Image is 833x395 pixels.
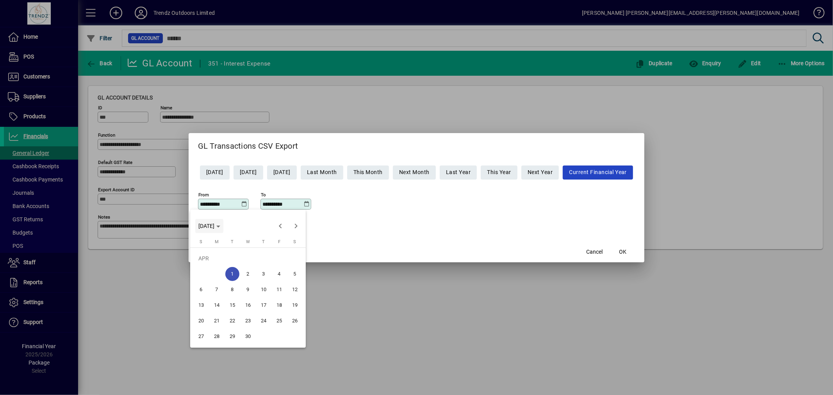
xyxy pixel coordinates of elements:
span: 4 [272,267,286,281]
button: Tue Apr 29 2025 [225,329,240,344]
button: Sat Apr 26 2025 [287,313,303,329]
button: Choose month and year [195,219,223,233]
span: S [200,239,203,244]
span: 2 [241,267,255,281]
span: [DATE] [198,223,214,229]
span: W [246,239,250,244]
span: 3 [257,267,271,281]
span: 20 [194,314,208,328]
button: Thu Apr 24 2025 [256,313,271,329]
button: Sun Apr 06 2025 [193,282,209,297]
td: APR [193,251,303,266]
button: Mon Apr 07 2025 [209,282,225,297]
button: Thu Apr 17 2025 [256,297,271,313]
span: 24 [257,314,271,328]
button: Next month [288,218,304,234]
button: Wed Apr 23 2025 [240,313,256,329]
button: Sun Apr 20 2025 [193,313,209,329]
button: Wed Apr 30 2025 [240,329,256,344]
button: Fri Apr 04 2025 [271,266,287,282]
button: Fri Apr 18 2025 [271,297,287,313]
span: 22 [225,314,239,328]
span: 12 [288,283,302,297]
button: Previous month [273,218,288,234]
span: 10 [257,283,271,297]
button: Tue Apr 08 2025 [225,282,240,297]
button: Mon Apr 28 2025 [209,329,225,344]
span: 18 [272,298,286,312]
span: 1 [225,267,239,281]
button: Sat Apr 12 2025 [287,282,303,297]
button: Wed Apr 02 2025 [240,266,256,282]
button: Fri Apr 11 2025 [271,282,287,297]
button: Sat Apr 05 2025 [287,266,303,282]
button: Tue Apr 01 2025 [225,266,240,282]
button: Mon Apr 21 2025 [209,313,225,329]
button: Sun Apr 27 2025 [193,329,209,344]
span: 13 [194,298,208,312]
span: 21 [210,314,224,328]
button: Tue Apr 15 2025 [225,297,240,313]
span: 28 [210,329,224,343]
span: 7 [210,283,224,297]
span: 9 [241,283,255,297]
span: 25 [272,314,286,328]
button: Sat Apr 19 2025 [287,297,303,313]
button: Fri Apr 25 2025 [271,313,287,329]
span: M [215,239,219,244]
span: 26 [288,314,302,328]
button: Wed Apr 16 2025 [240,297,256,313]
span: 29 [225,329,239,343]
button: Mon Apr 14 2025 [209,297,225,313]
span: 15 [225,298,239,312]
span: 17 [257,298,271,312]
span: 5 [288,267,302,281]
span: 8 [225,283,239,297]
span: 27 [194,329,208,343]
span: 11 [272,283,286,297]
button: Thu Apr 10 2025 [256,282,271,297]
button: Thu Apr 03 2025 [256,266,271,282]
span: T [231,239,234,244]
span: F [278,239,280,244]
span: 6 [194,283,208,297]
span: T [262,239,265,244]
button: Tue Apr 22 2025 [225,313,240,329]
span: S [294,239,296,244]
span: 19 [288,298,302,312]
span: 14 [210,298,224,312]
button: Wed Apr 09 2025 [240,282,256,297]
span: 30 [241,329,255,343]
span: 23 [241,314,255,328]
span: 16 [241,298,255,312]
button: Sun Apr 13 2025 [193,297,209,313]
